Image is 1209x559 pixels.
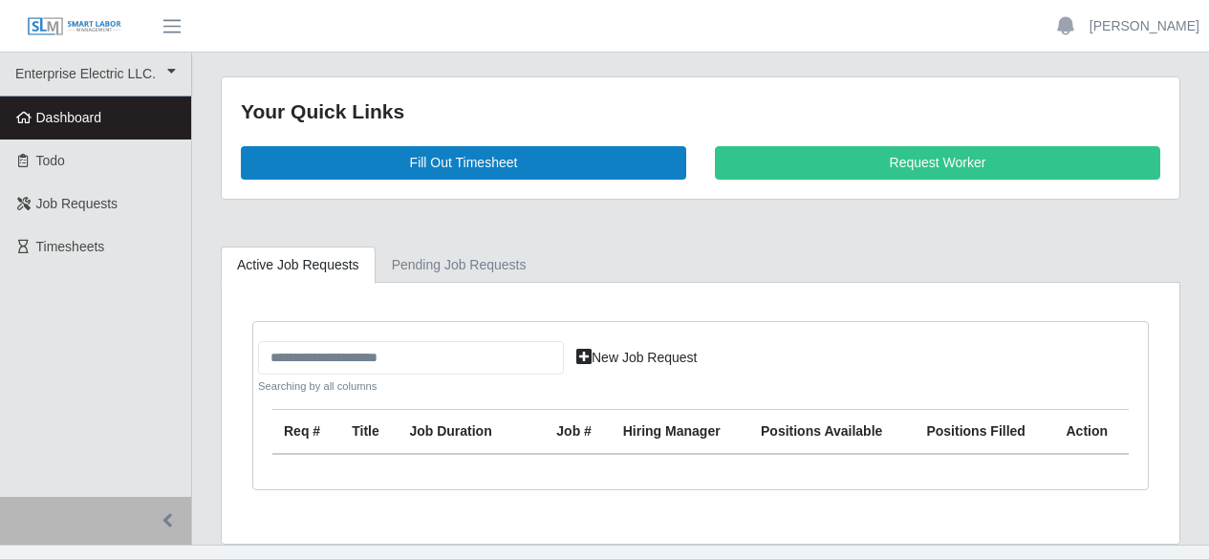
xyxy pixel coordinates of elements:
[36,196,119,211] span: Job Requests
[36,153,65,168] span: Todo
[915,410,1054,455] th: Positions Filled
[398,410,518,455] th: Job Duration
[715,146,1160,180] a: Request Worker
[241,146,686,180] a: Fill Out Timesheet
[221,247,376,284] a: Active Job Requests
[612,410,749,455] th: Hiring Manager
[340,410,398,455] th: Title
[258,378,564,395] small: Searching by all columns
[545,410,611,455] th: Job #
[749,410,915,455] th: Positions Available
[1090,16,1199,36] a: [PERSON_NAME]
[564,341,710,375] a: New Job Request
[36,239,105,254] span: Timesheets
[1055,410,1130,455] th: Action
[241,97,1160,127] div: Your Quick Links
[272,410,340,455] th: Req #
[376,247,543,284] a: Pending Job Requests
[27,16,122,37] img: SLM Logo
[36,110,102,125] span: Dashboard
